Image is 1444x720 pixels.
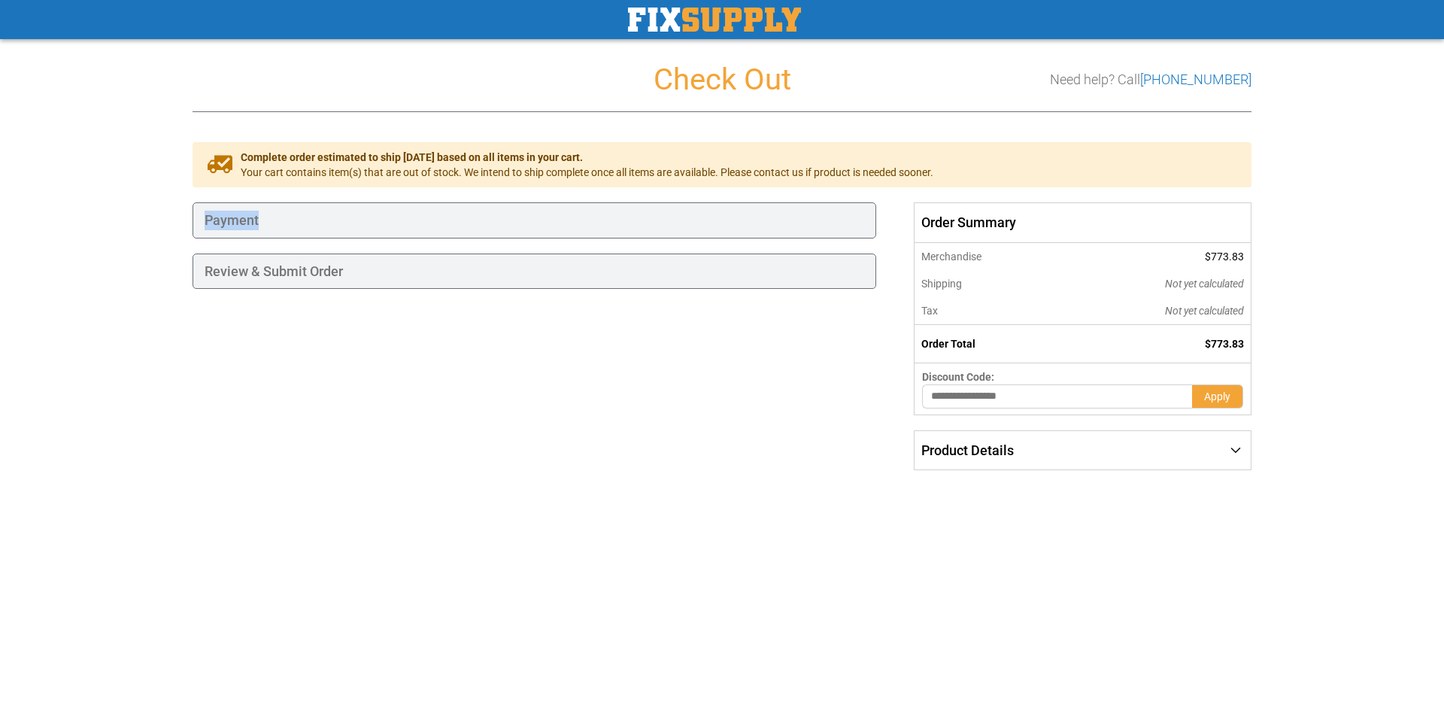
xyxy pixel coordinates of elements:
div: Review & Submit Order [193,254,876,290]
strong: Order Total [921,338,975,350]
button: Apply [1192,384,1243,409]
span: Not yet calculated [1165,305,1244,317]
span: Your cart contains item(s) that are out of stock. We intend to ship complete once all items are a... [241,165,933,180]
span: Apply [1204,390,1230,403]
th: Merchandise [914,243,1063,270]
span: $773.83 [1205,251,1244,263]
span: Order Summary [914,202,1251,243]
a: store logo [628,8,801,32]
h3: Need help? Call [1050,72,1251,87]
span: Product Details [921,442,1014,458]
span: $773.83 [1205,338,1244,350]
img: Fix Industrial Supply [628,8,801,32]
span: Shipping [921,278,962,290]
span: Not yet calculated [1165,278,1244,290]
span: Complete order estimated to ship [DATE] based on all items in your cart. [241,150,933,165]
th: Tax [914,297,1063,325]
span: Discount Code: [922,371,994,383]
a: [PHONE_NUMBER] [1140,71,1251,87]
div: Payment [193,202,876,238]
h1: Check Out [193,63,1251,96]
